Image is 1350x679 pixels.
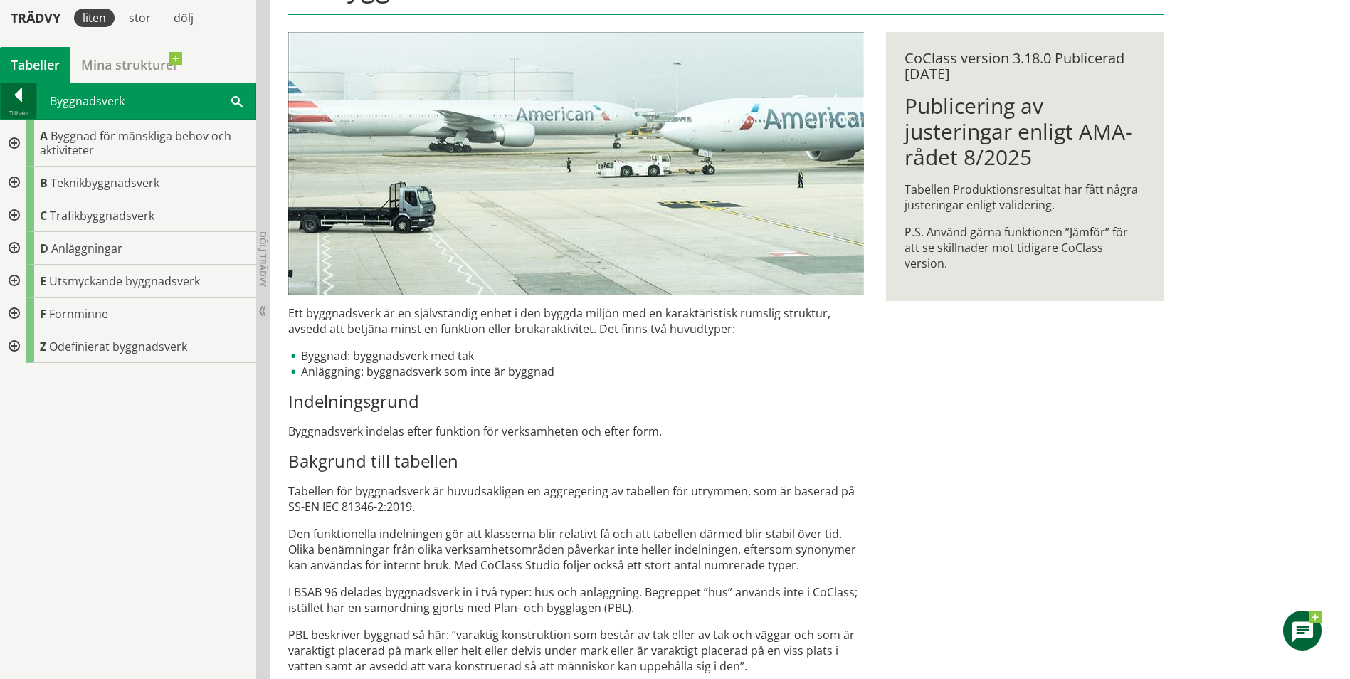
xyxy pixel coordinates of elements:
[70,47,189,83] a: Mina strukturer
[905,224,1144,271] p: P.S. Använd gärna funktionen ”Jämför” för att se skillnader mot tidigare CoClass version.
[288,32,864,295] img: flygplatsbana.jpg
[288,391,864,412] h3: Indelningsgrund
[288,526,864,573] p: Den funktionella indelningen gör att klasserna blir relativt få och att tabellen därmed blir stab...
[40,175,48,191] span: B
[40,208,47,223] span: C
[40,339,46,354] span: Z
[120,9,159,27] div: stor
[288,584,864,616] p: I BSAB 96 delades byggnadsverk in i två typer: hus och anläggning. Begreppet ”hus” används inte i...
[50,208,154,223] span: Trafikbyggnadsverk
[37,83,255,119] div: Byggnadsverk
[49,273,200,289] span: Utsmyckande byggnadsverk
[905,51,1144,82] div: CoClass version 3.18.0 Publicerad [DATE]
[51,241,122,256] span: Anläggningar
[288,348,864,364] li: Byggnad: byggnadsverk med tak
[3,10,68,26] div: Trädvy
[49,339,187,354] span: Odefinierat byggnadsverk
[49,306,108,322] span: Fornminne
[905,93,1144,170] h1: Publicering av justeringar enligt AMA-rådet 8/2025
[40,128,231,158] span: Byggnad för mänskliga behov och aktiviteter
[40,128,48,144] span: A
[905,181,1144,213] p: Tabellen Produktionsresultat har fått några justeringar enligt validering.
[40,241,48,256] span: D
[165,9,202,27] div: dölj
[74,9,115,27] div: liten
[288,627,864,674] p: PBL beskriver byggnad så här: ”varaktig konstruktion som består av tak eller av tak och väggar oc...
[40,273,46,289] span: E
[257,231,269,287] span: Dölj trädvy
[1,107,36,119] div: Tillbaka
[288,483,864,515] p: Tabellen för byggnadsverk är huvudsakligen en aggregering av tabellen för utrymmen, som är basera...
[288,364,864,379] li: Anläggning: byggnadsverk som inte är byggnad
[231,93,243,108] span: Sök i tabellen
[40,306,46,322] span: F
[288,451,864,472] h3: Bakgrund till tabellen
[51,175,159,191] span: Teknikbyggnadsverk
